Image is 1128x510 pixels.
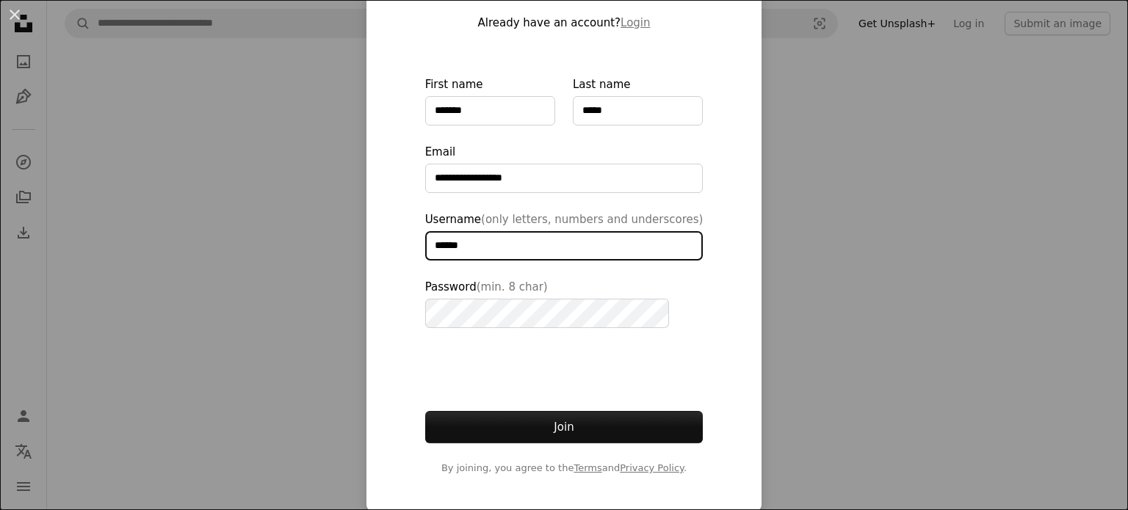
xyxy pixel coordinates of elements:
a: Terms [574,462,601,473]
label: Username [425,211,704,261]
input: First name [425,96,555,125]
p: Already have an account? [425,14,704,32]
a: Privacy Policy [620,462,684,473]
input: Username(only letters, numbers and underscores) [425,231,704,261]
label: Email [425,143,704,193]
button: Join [425,411,704,443]
button: Login [621,14,650,32]
input: Last name [573,96,703,125]
input: Email [425,164,704,193]
label: Last name [573,76,703,125]
label: First name [425,76,555,125]
span: (min. 8 char) [477,280,548,294]
span: (only letters, numbers and underscores) [481,213,703,226]
label: Password [425,278,704,328]
span: By joining, you agree to the and . [425,461,704,476]
input: Password(min. 8 char) [425,299,669,328]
